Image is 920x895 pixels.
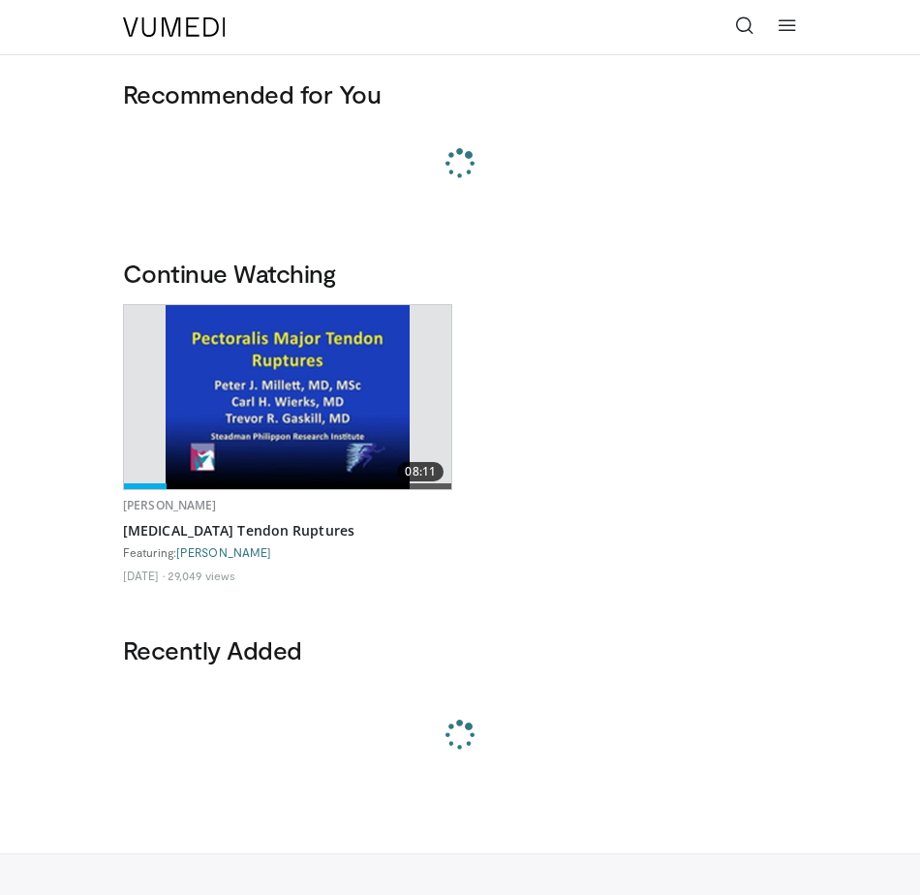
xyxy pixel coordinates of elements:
[123,17,226,37] img: VuMedi Logo
[123,521,452,540] a: [MEDICAL_DATA] Tendon Ruptures
[397,462,444,481] span: 08:11
[166,305,410,489] img: 159936_0000_1.png.620x360_q85_upscale.jpg
[123,497,217,513] a: [PERSON_NAME]
[123,78,797,109] h3: Recommended for You
[168,568,235,583] li: 29,049 views
[123,568,165,583] li: [DATE]
[123,544,452,560] div: Featuring:
[176,545,271,559] a: [PERSON_NAME]
[124,305,451,489] a: 08:11
[123,634,797,665] h3: Recently Added
[123,258,797,289] h3: Continue Watching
